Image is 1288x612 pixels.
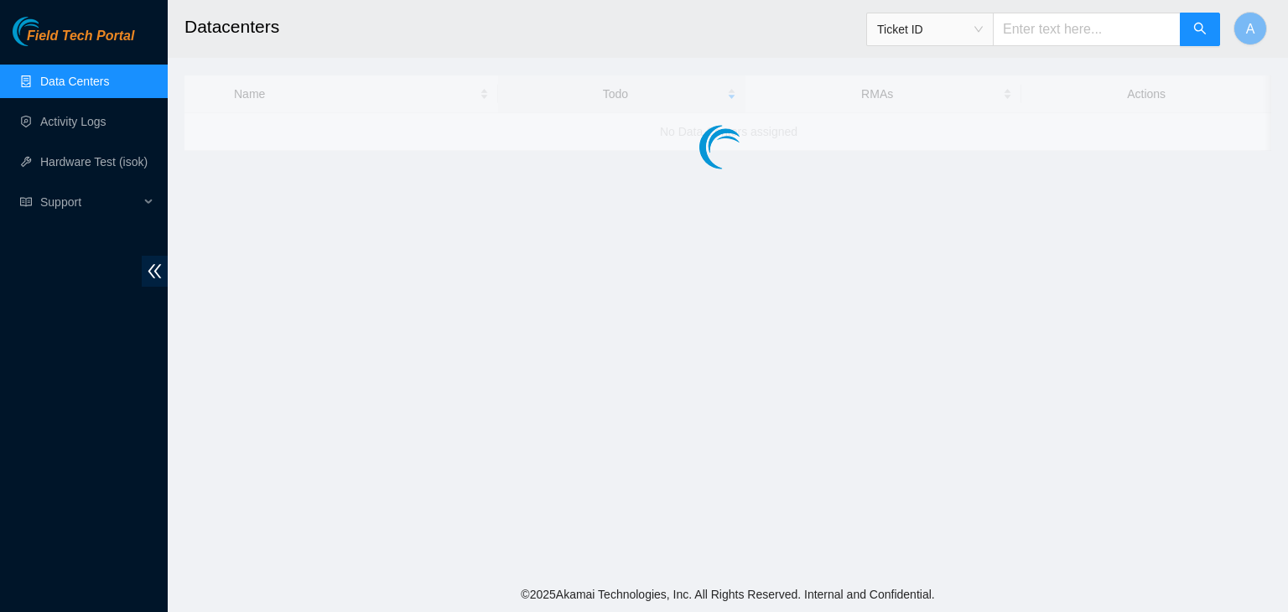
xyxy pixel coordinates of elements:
[1193,22,1207,38] span: search
[13,17,85,46] img: Akamai Technologies
[40,75,109,88] a: Data Centers
[40,115,106,128] a: Activity Logs
[40,185,139,219] span: Support
[993,13,1181,46] input: Enter text here...
[13,30,134,52] a: Akamai TechnologiesField Tech Portal
[20,196,32,208] span: read
[1180,13,1220,46] button: search
[27,29,134,44] span: Field Tech Portal
[40,155,148,169] a: Hardware Test (isok)
[1233,12,1267,45] button: A
[877,17,983,42] span: Ticket ID
[142,256,168,287] span: double-left
[1246,18,1255,39] span: A
[168,577,1288,612] footer: © 2025 Akamai Technologies, Inc. All Rights Reserved. Internal and Confidential.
